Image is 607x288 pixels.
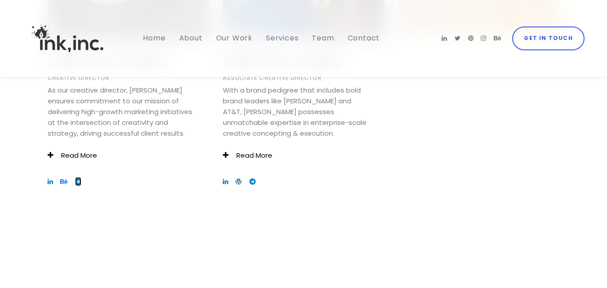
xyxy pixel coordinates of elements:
a: Get in Touch [512,27,585,50]
span: Associate Creative Director [223,74,322,82]
span: Contact [348,33,380,43]
span: Team [312,33,334,43]
span: Creative Director [48,74,110,82]
span: As our creative director, [PERSON_NAME] ensures commitment to our mission of delivering high-grow... [48,85,193,139]
span: Home [143,33,165,43]
span: Our Work [216,33,253,43]
span: With a brand pedigree that includes bold brand leaders like [PERSON_NAME] and AT&T, [PERSON_NAME]... [223,85,368,139]
a: Read More [223,146,385,165]
span: Services [266,33,298,43]
img: Ink, Inc. | Marketing Agency [22,8,112,69]
a: Read More [48,146,209,165]
span: About [179,33,203,43]
span: Get in Touch [524,33,572,44]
